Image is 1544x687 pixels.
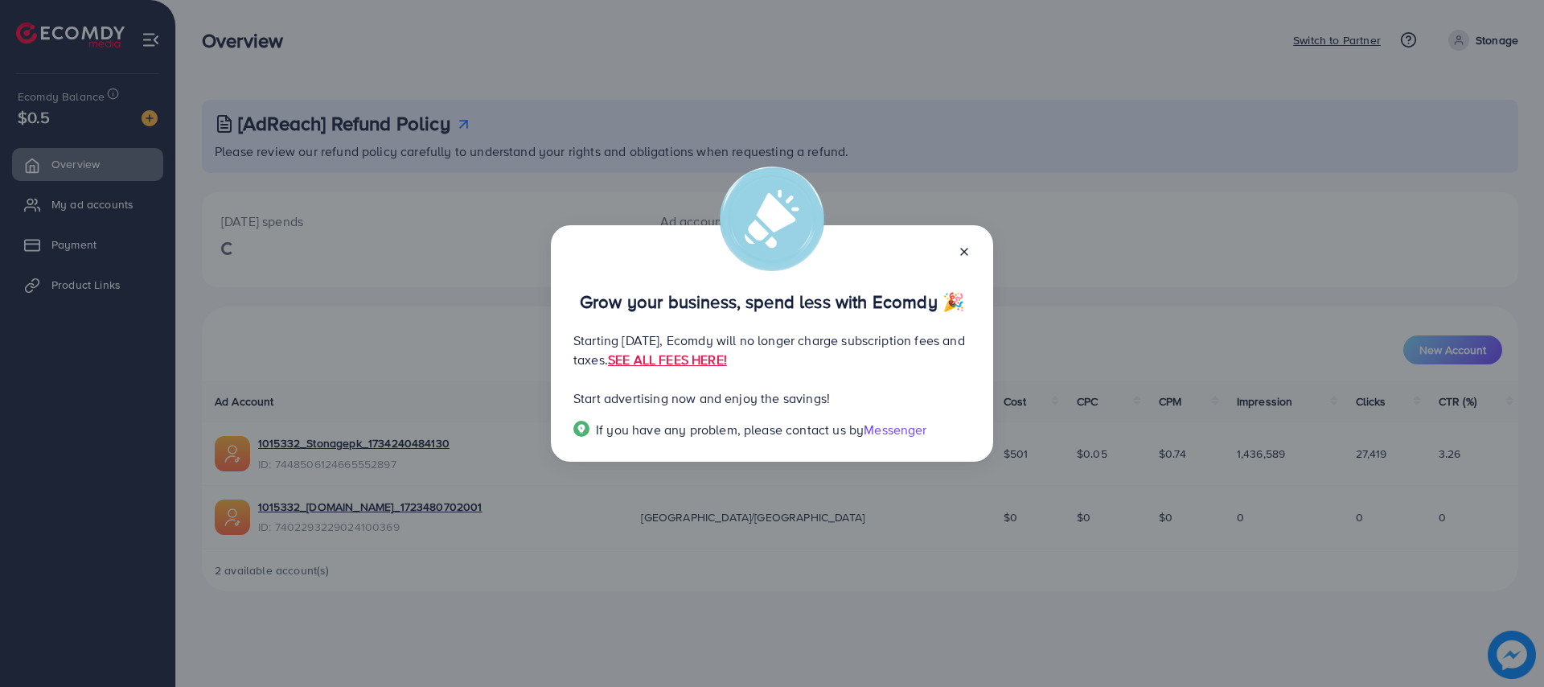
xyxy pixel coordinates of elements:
p: Starting [DATE], Ecomdy will no longer charge subscription fees and taxes. [573,331,971,369]
span: Messenger [864,421,926,438]
a: SEE ALL FEES HERE! [608,351,727,368]
img: alert [720,167,824,271]
span: If you have any problem, please contact us by [596,421,864,438]
p: Grow your business, spend less with Ecomdy 🎉 [573,292,971,311]
p: Start advertising now and enjoy the savings! [573,389,971,408]
img: Popup guide [573,421,589,437]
